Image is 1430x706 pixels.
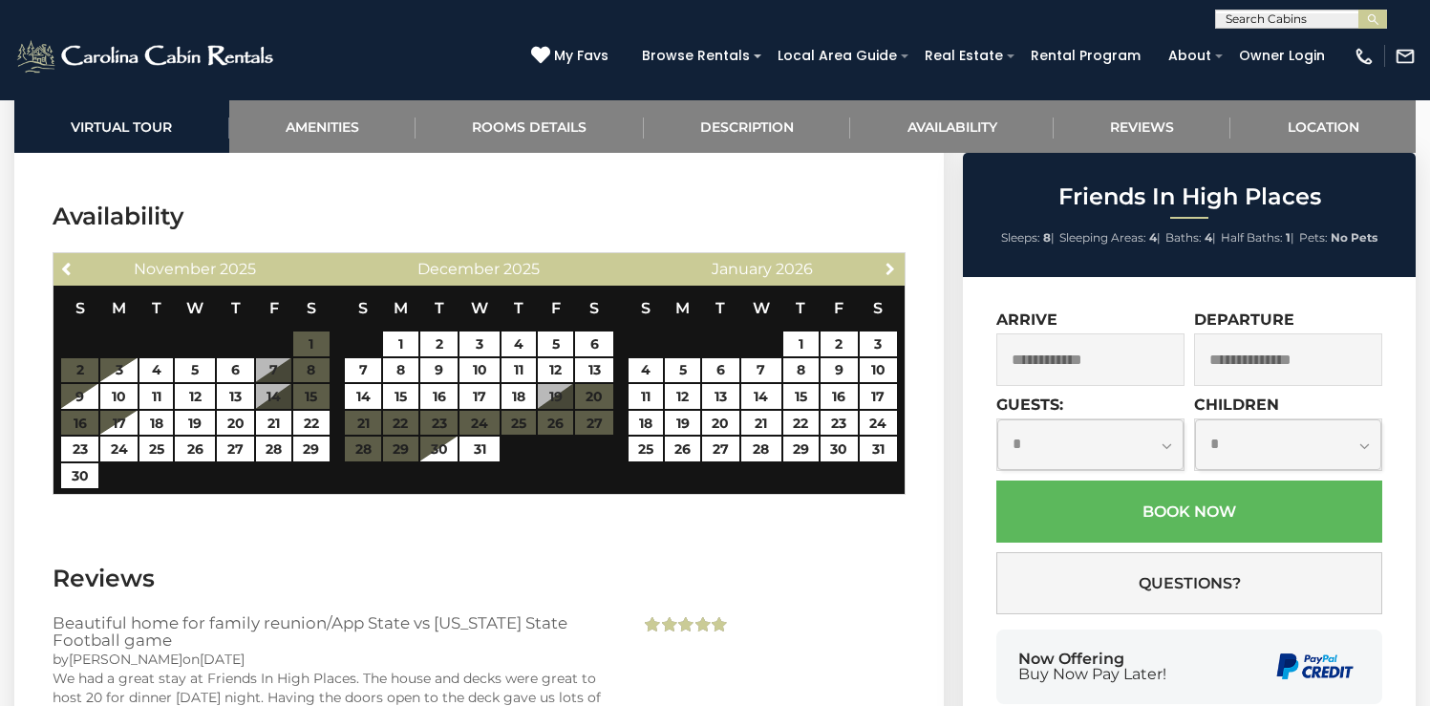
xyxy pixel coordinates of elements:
[783,384,819,409] a: 15
[574,331,613,357] td: $357
[701,436,740,462] td: $275
[501,331,537,357] td: $275
[139,437,174,461] a: 25
[99,357,139,384] td: $275
[420,384,458,409] a: 16
[538,358,573,383] a: 12
[216,383,255,410] td: $275
[629,437,663,461] a: 25
[139,410,175,437] td: $275
[382,331,419,357] td: $275
[859,436,898,462] td: $447
[217,358,254,383] a: 6
[741,411,781,436] a: 21
[996,396,1063,414] label: Guests:
[996,552,1382,614] button: Questions?
[820,383,859,410] td: $555
[860,358,897,383] a: 10
[1059,230,1146,245] span: Sleeping Areas:
[820,331,859,357] td: $517
[1395,46,1416,67] img: mail-regular-white.png
[537,357,574,384] td: $416
[220,260,256,278] span: 2025
[55,256,79,280] a: Previous
[1331,230,1377,245] strong: No Pets
[99,436,139,462] td: $354
[783,332,819,356] a: 1
[574,357,613,384] td: $425
[383,332,418,356] a: 1
[175,437,215,461] a: 26
[850,100,1054,153] a: Availability
[1159,41,1221,71] a: About
[629,358,663,383] a: 4
[1043,230,1051,245] strong: 8
[782,357,820,384] td: $275
[382,383,419,410] td: $275
[821,384,858,409] a: 16
[1221,230,1283,245] span: Half Baths:
[1001,230,1040,245] span: Sleeps:
[99,410,139,437] td: $275
[200,651,245,668] span: [DATE]
[879,256,903,280] a: Next
[859,410,898,437] td: $475
[753,299,770,317] span: Wednesday
[292,436,330,462] td: $649
[416,100,644,153] a: Rooms Details
[217,437,254,461] a: 27
[186,299,203,317] span: Wednesday
[53,562,906,595] h3: Reviews
[459,437,500,461] a: 31
[420,437,458,461] a: 30
[860,437,897,461] a: 31
[701,383,740,410] td: $275
[99,383,139,410] td: $275
[345,384,380,409] a: 14
[834,299,843,317] span: Friday
[174,410,216,437] td: $275
[821,411,858,436] a: 23
[152,299,161,317] span: Tuesday
[873,299,883,317] span: Saturday
[60,383,99,410] td: $275
[14,100,229,153] a: Virtual Tour
[665,358,700,383] a: 5
[100,437,138,461] a: 24
[589,299,599,317] span: Saturday
[821,437,858,461] a: 30
[175,358,215,383] a: 5
[664,357,701,384] td: $275
[139,358,174,383] a: 4
[776,260,813,278] span: 2026
[134,260,216,278] span: November
[629,384,663,409] a: 11
[53,200,906,233] h3: Availability
[860,411,897,436] a: 24
[996,310,1057,329] label: Arrive
[139,383,175,410] td: $275
[217,411,254,436] a: 20
[255,436,292,462] td: $824
[820,357,859,384] td: $372
[53,614,611,650] h3: Beautiful home for family reunion/App State vs [US_STATE] State Football game
[344,357,381,384] td: $275
[419,436,459,462] td: $480
[551,299,561,317] span: Friday
[1299,230,1328,245] span: Pets:
[459,332,500,356] a: 3
[1021,41,1150,71] a: Rental Program
[459,383,501,410] td: $275
[1054,100,1231,153] a: Reviews
[100,358,138,383] a: 3
[420,358,458,383] a: 9
[229,100,416,153] a: Amenities
[216,436,255,462] td: $776
[293,411,329,436] a: 22
[1205,230,1212,245] strong: 4
[782,331,820,357] td: $694
[628,410,664,437] td: $467
[420,332,458,356] a: 2
[665,384,700,409] a: 12
[1221,225,1294,250] li: |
